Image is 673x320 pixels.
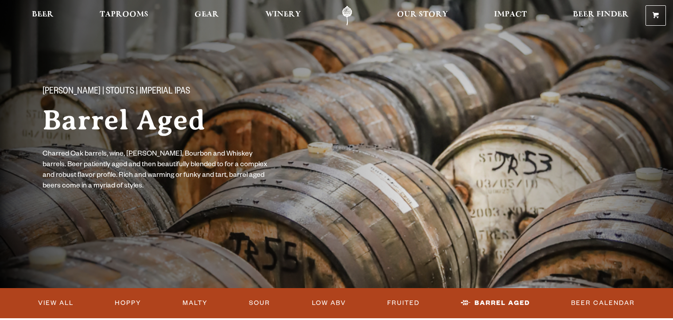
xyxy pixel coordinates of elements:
[32,11,54,18] span: Beer
[179,293,211,313] a: Malty
[384,293,423,313] a: Fruited
[111,293,145,313] a: Hoppy
[43,149,269,192] p: Charred Oak barrels, wine, [PERSON_NAME], Bourbon and Whiskey barrels. Beer patiently aged and th...
[260,6,307,26] a: Winery
[488,6,533,26] a: Impact
[189,6,225,26] a: Gear
[35,293,77,313] a: View All
[331,6,364,26] a: Odell Home
[195,11,219,18] span: Gear
[573,11,629,18] span: Beer Finder
[100,11,148,18] span: Taprooms
[567,6,634,26] a: Beer Finder
[26,6,59,26] a: Beer
[245,293,274,313] a: Sour
[457,293,533,313] a: Barrel Aged
[43,105,319,135] h1: Barrel Aged
[391,6,454,26] a: Our Story
[397,11,448,18] span: Our Story
[568,293,638,313] a: Beer Calendar
[94,6,154,26] a: Taprooms
[308,293,350,313] a: Low ABV
[494,11,527,18] span: Impact
[265,11,301,18] span: Winery
[43,86,190,98] span: [PERSON_NAME] | Stouts | Imperial IPAs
